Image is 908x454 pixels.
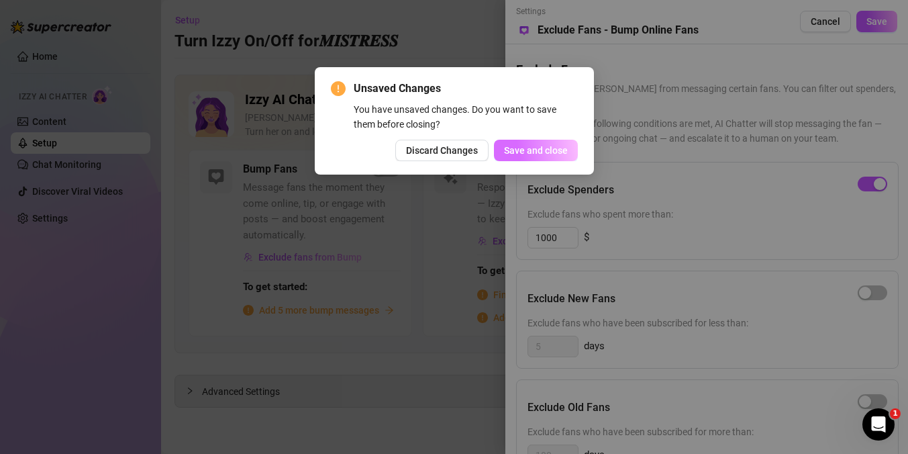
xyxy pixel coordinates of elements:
span: Save and close [504,145,568,156]
span: Unsaved Changes [354,81,578,97]
button: Discard Changes [395,140,489,161]
span: exclamation-circle [331,81,346,96]
span: 1 [890,408,901,419]
div: You have unsaved changes. Do you want to save them before closing? [354,102,578,132]
span: Discard Changes [406,145,478,156]
iframe: Intercom live chat [862,408,895,441]
button: Save and close [494,140,578,161]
